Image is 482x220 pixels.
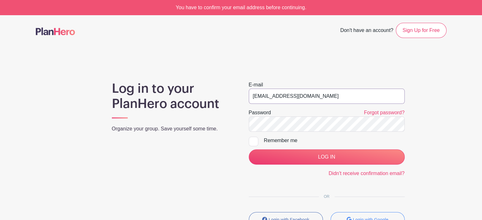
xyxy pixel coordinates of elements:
[340,24,393,38] span: Don't have an account?
[396,23,446,38] a: Sign Up for Free
[329,171,405,176] a: Didn't receive confirmation email?
[249,81,263,89] label: E-mail
[249,109,271,116] label: Password
[36,28,75,35] img: logo-507f7623f17ff9eddc593b1ce0a138ce2505c220e1c5a4e2b4648c50719b7d32.svg
[264,137,405,144] div: Remember me
[364,110,404,115] a: Forgot password?
[112,125,234,133] p: Organize your group. Save yourself some time.
[112,81,234,111] h1: Log in to your PlanHero account
[249,149,405,165] input: LOG IN
[319,194,335,199] span: OR
[249,89,405,104] input: e.g. julie@eventco.com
